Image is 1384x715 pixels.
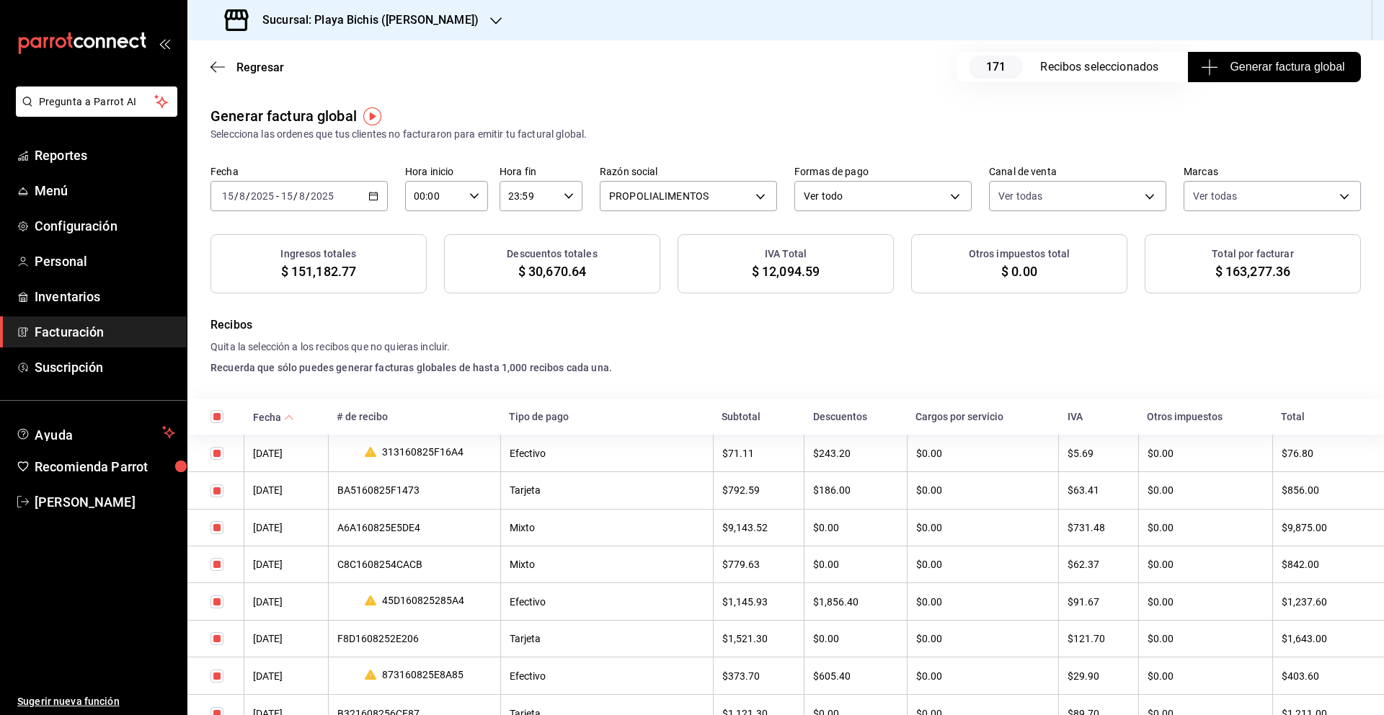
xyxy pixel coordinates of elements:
svg: Recibo editado [365,669,376,680]
th: Subtotal [713,399,804,435]
div: Selecciona las ordenes que tus clientes no facturaron para emitir tu factural global. [210,127,1361,142]
th: $0.00 [1138,583,1272,621]
th: $71.11 [713,435,804,472]
th: Tarjeta [500,472,713,509]
th: Tipo de pago [500,399,713,435]
label: Hora inicio [405,166,488,177]
th: $0.00 [1138,546,1272,582]
th: $1,237.60 [1272,583,1384,621]
th: $0.00 [804,546,908,582]
span: Pregunta a Parrot AI [39,94,155,110]
span: Inventarios [35,287,175,306]
th: [DATE] [244,657,329,695]
th: $1,145.93 [713,583,804,621]
button: Regresar [210,61,284,74]
span: Personal [35,252,175,271]
th: $5.69 [1059,435,1139,472]
th: $779.63 [713,546,804,582]
th: $243.20 [804,435,908,472]
th: IVA [1059,399,1139,435]
th: $121.70 [1059,621,1139,657]
div: 313160825F16A4 [337,446,492,460]
span: Reportes [35,146,175,165]
div: F8D1608252E206 [337,633,492,644]
th: $0.00 [907,657,1058,695]
h4: Recibos [210,316,1361,334]
span: Suscripción [35,357,175,377]
th: $1,521.30 [713,621,804,657]
span: / [234,190,239,202]
label: Marcas [1184,166,1361,177]
input: -- [221,190,234,202]
th: $0.00 [1138,435,1272,472]
span: $ 151,182.77 [281,262,357,281]
svg: Recibo editado [365,595,376,606]
th: $0.00 [907,621,1058,657]
th: $62.37 [1059,546,1139,582]
label: Fecha [210,166,388,177]
th: [DATE] [244,583,329,621]
span: $ 12,094.59 [752,262,820,281]
span: Fecha [253,412,294,423]
th: $76.80 [1272,435,1384,472]
th: $29.90 [1059,657,1139,695]
th: $0.00 [907,509,1058,546]
span: Facturación [35,322,175,342]
input: -- [298,190,306,202]
th: [DATE] [244,435,329,472]
span: Menú [35,181,175,200]
h4: Recuerda que sólo puedes generar facturas globales de hasta 1,000 recibos cada una. [210,360,1361,376]
th: Otros impuestos [1138,399,1272,435]
th: Efectivo [500,657,713,695]
th: Mixto [500,509,713,546]
a: Pregunta a Parrot AI [10,105,177,120]
img: Tooltip marker [363,107,381,125]
th: $1,643.00 [1272,621,1384,657]
div: 873160825E8A85 [337,669,492,683]
button: open_drawer_menu [159,37,170,49]
span: - [276,190,279,202]
div: PROPOLIALIMENTOS [600,181,777,211]
th: Mixto [500,546,713,582]
h3: Otros impuestos total [969,247,1070,262]
span: Regresar [236,61,284,74]
div: A6A160825E5DE4 [337,522,492,533]
th: $0.00 [1138,621,1272,657]
div: Generar factura global [210,105,357,127]
span: / [306,190,310,202]
span: 171 [969,55,1023,79]
input: -- [280,190,293,202]
span: / [246,190,250,202]
th: $1,856.40 [804,583,908,621]
label: Razón social [600,166,777,177]
th: $0.00 [804,621,908,657]
th: $0.00 [1138,509,1272,546]
th: Tarjeta [500,621,713,657]
input: ---- [310,190,334,202]
h4: Quita la selección a los recibos que no quieras incluir. [210,339,1361,355]
label: Hora fin [500,166,582,177]
th: $0.00 [1138,657,1272,695]
svg: Recibo editado [365,446,376,458]
th: $856.00 [1272,472,1384,509]
span: Ver todas [1193,189,1237,203]
th: $0.00 [907,472,1058,509]
th: $792.59 [713,472,804,509]
span: / [293,190,298,202]
div: Ver todo [794,181,972,211]
th: $605.40 [804,657,908,695]
div: C8C1608254CACB [337,559,492,570]
th: Efectivo [500,583,713,621]
th: $731.48 [1059,509,1139,546]
th: $9,875.00 [1272,509,1384,546]
span: Configuración [35,216,175,236]
th: $373.70 [713,657,804,695]
h3: Total por facturar [1212,247,1293,262]
h3: IVA Total [765,247,807,262]
button: Pregunta a Parrot AI [16,86,177,117]
th: # de recibo [328,399,500,435]
h3: Ingresos totales [280,247,356,262]
div: BA5160825F1473 [337,484,492,496]
th: $0.00 [804,509,908,546]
